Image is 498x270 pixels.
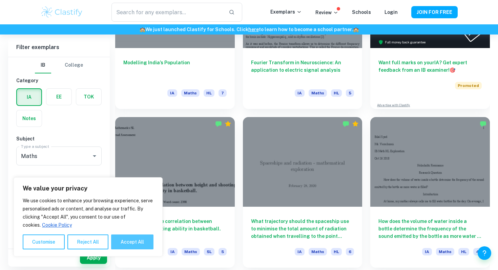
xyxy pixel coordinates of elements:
[309,89,327,97] span: Maths
[8,38,110,57] h6: Filter exemplars
[181,89,200,97] span: Maths
[343,120,349,127] img: Marked
[251,59,354,81] h6: Fourier Transform in Neuroscience: An application to electric signal analysis
[458,248,469,255] span: HL
[17,89,41,105] button: IA
[35,57,83,73] div: Filter type choice
[378,218,482,240] h6: How does the volume of water inside a bottle determine the frequency of the sound emitted by the ...
[23,197,153,229] p: We use cookies to enhance your browsing experience, serve personalised ads or content, and analys...
[378,59,482,74] h6: Want full marks on your IA ? Get expert feedback from an IB examiner!
[168,248,178,255] span: IA
[248,27,259,32] a: here
[309,248,327,255] span: Maths
[473,248,482,255] span: 4
[478,246,491,260] button: Help and Feedback
[295,89,305,97] span: IA
[21,143,49,149] label: Type a subject
[225,120,231,127] div: Premium
[385,9,398,15] a: Login
[346,89,354,97] span: 5
[436,248,454,255] span: Maths
[42,222,72,228] a: Cookie Policy
[65,57,83,73] button: College
[140,27,145,32] span: 🏫
[215,120,222,127] img: Marked
[90,151,99,161] button: Open
[352,120,359,127] div: Premium
[111,234,153,249] button: Accept All
[353,27,359,32] span: 🏫
[219,248,227,255] span: 5
[251,218,354,240] h6: What trajectory should the spaceship use to minimise the total amount of radiation obtained when ...
[331,248,342,255] span: HL
[67,234,108,249] button: Reject All
[167,89,177,97] span: IA
[123,59,227,81] h6: Modelling India’s Population
[76,89,101,105] button: TOK
[370,117,490,267] a: How does the volume of water inside a bottle determine the frequency of the sound emitted by the ...
[270,8,302,16] p: Exemplars
[17,110,42,127] button: Notes
[219,89,227,97] span: 7
[331,89,342,97] span: HL
[16,176,102,184] h6: Criteria
[204,248,214,255] span: SL
[35,57,51,73] button: IB
[243,117,362,267] a: What trajectory should the spaceship use to minimise the total amount of radiation obtained when ...
[46,89,71,105] button: EE
[16,77,102,84] h6: Category
[115,117,235,267] a: Investigating the correlation between height and shooting ability in basketball.IAMathsSL5
[111,3,223,22] input: Search for any exemplars...
[377,103,410,108] a: Advertise with Clastify
[40,5,83,19] img: Clastify logo
[352,9,371,15] a: Schools
[480,120,486,127] img: Marked
[346,248,354,255] span: 6
[204,89,214,97] span: HL
[411,6,458,18] button: JOIN FOR FREE
[23,184,153,193] p: We value your privacy
[80,252,107,264] button: Apply
[182,248,200,255] span: Maths
[422,248,432,255] span: IA
[295,248,305,255] span: IA
[455,82,482,89] span: Promoted
[1,26,497,33] h6: We just launched Clastify for Schools. Click to learn how to become a school partner.
[23,234,65,249] button: Customise
[315,9,338,16] p: Review
[450,67,455,73] span: 🎯
[16,135,102,142] h6: Subject
[123,218,227,240] h6: Investigating the correlation between height and shooting ability in basketball.
[14,177,163,256] div: We value your privacy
